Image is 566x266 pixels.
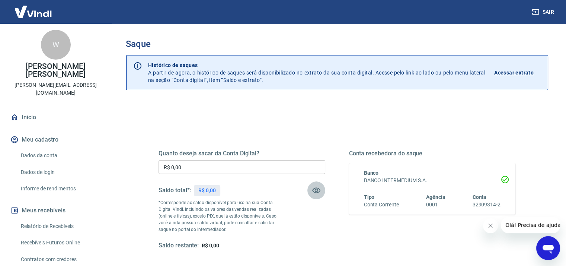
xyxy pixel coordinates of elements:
button: Meu cadastro [9,132,102,148]
span: Conta [472,194,486,200]
h5: Saldo restante: [159,242,199,250]
h5: Conta recebedora do saque [349,150,516,157]
p: [PERSON_NAME] [PERSON_NAME] [6,63,105,78]
iframe: Mensagem da empresa [501,217,560,233]
button: Meus recebíveis [9,202,102,219]
p: R$ 0,00 [198,187,216,194]
span: Agência [426,194,445,200]
p: [PERSON_NAME][EMAIL_ADDRESS][DOMAIN_NAME] [6,81,105,97]
img: Vindi [9,0,57,23]
h6: Conta Corrente [364,201,399,209]
p: *Corresponde ao saldo disponível para uso na sua Conta Digital Vindi. Incluindo os valores das ve... [159,199,284,233]
p: Histórico de saques [148,61,485,69]
h5: Saldo total*: [159,187,191,194]
a: Acessar extrato [494,61,542,84]
div: W [41,30,71,60]
h3: Saque [126,39,548,49]
p: Acessar extrato [494,69,534,76]
h6: BANCO INTERMEDIUM S.A. [364,177,501,184]
span: Banco [364,170,379,176]
span: Tipo [364,194,375,200]
p: A partir de agora, o histórico de saques será disponibilizado no extrato da sua conta digital. Ac... [148,61,485,84]
a: Informe de rendimentos [18,181,102,196]
h5: Quanto deseja sacar da Conta Digital? [159,150,325,157]
a: Dados da conta [18,148,102,163]
a: Recebíveis Futuros Online [18,235,102,250]
iframe: Fechar mensagem [483,218,498,233]
a: Início [9,109,102,126]
span: Olá! Precisa de ajuda? [4,5,63,11]
span: R$ 0,00 [202,243,219,248]
iframe: Botão para abrir a janela de mensagens [536,236,560,260]
a: Relatório de Recebíveis [18,219,102,234]
h6: 32909314-2 [472,201,501,209]
button: Sair [530,5,557,19]
a: Dados de login [18,165,102,180]
h6: 0001 [426,201,445,209]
